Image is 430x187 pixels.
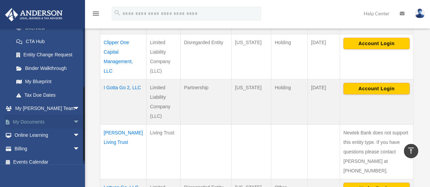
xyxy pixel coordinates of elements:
[271,34,308,79] td: Holding
[5,142,90,155] a: Billingarrow_drop_down
[5,155,90,169] a: Events Calendar
[73,142,87,156] span: arrow_drop_down
[100,79,147,124] td: I Gotta Go 2, LLC
[343,83,410,94] button: Account Login
[92,12,100,18] a: menu
[73,115,87,129] span: arrow_drop_down
[100,34,147,79] td: Clipper One Capital Management, LLC
[340,124,413,179] td: Newtek Bank does not support this entity type. If you have questions please contact [PERSON_NAME]...
[10,61,87,75] a: Binder Walkthrough
[10,35,87,48] a: CTA Hub
[10,75,87,89] a: My Blueprint
[407,147,415,155] i: vertical_align_top
[92,10,100,18] i: menu
[10,48,87,62] a: Entity Change Request
[147,124,180,179] td: Living Trust
[180,79,231,124] td: Partnership
[415,8,425,18] img: User Pic
[73,102,87,116] span: arrow_drop_down
[147,79,180,124] td: Limited Liability Company (LLC)
[307,34,340,79] td: [DATE]
[343,85,410,91] a: Account Login
[271,79,308,124] td: Holding
[5,102,90,115] a: My [PERSON_NAME] Teamarrow_drop_down
[404,144,418,158] a: vertical_align_top
[73,129,87,143] span: arrow_drop_down
[231,79,271,124] td: [US_STATE]
[343,38,410,49] button: Account Login
[100,124,147,179] td: [PERSON_NAME] Living Trust
[114,9,121,17] i: search
[343,40,410,45] a: Account Login
[307,79,340,124] td: [DATE]
[231,34,271,79] td: [US_STATE]
[147,34,180,79] td: Limited Liability Company (LLC)
[5,129,90,142] a: Online Learningarrow_drop_down
[3,8,65,21] img: Anderson Advisors Platinum Portal
[10,88,87,102] a: Tax Due Dates
[5,115,90,129] a: My Documentsarrow_drop_down
[180,34,231,79] td: Disregarded Entity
